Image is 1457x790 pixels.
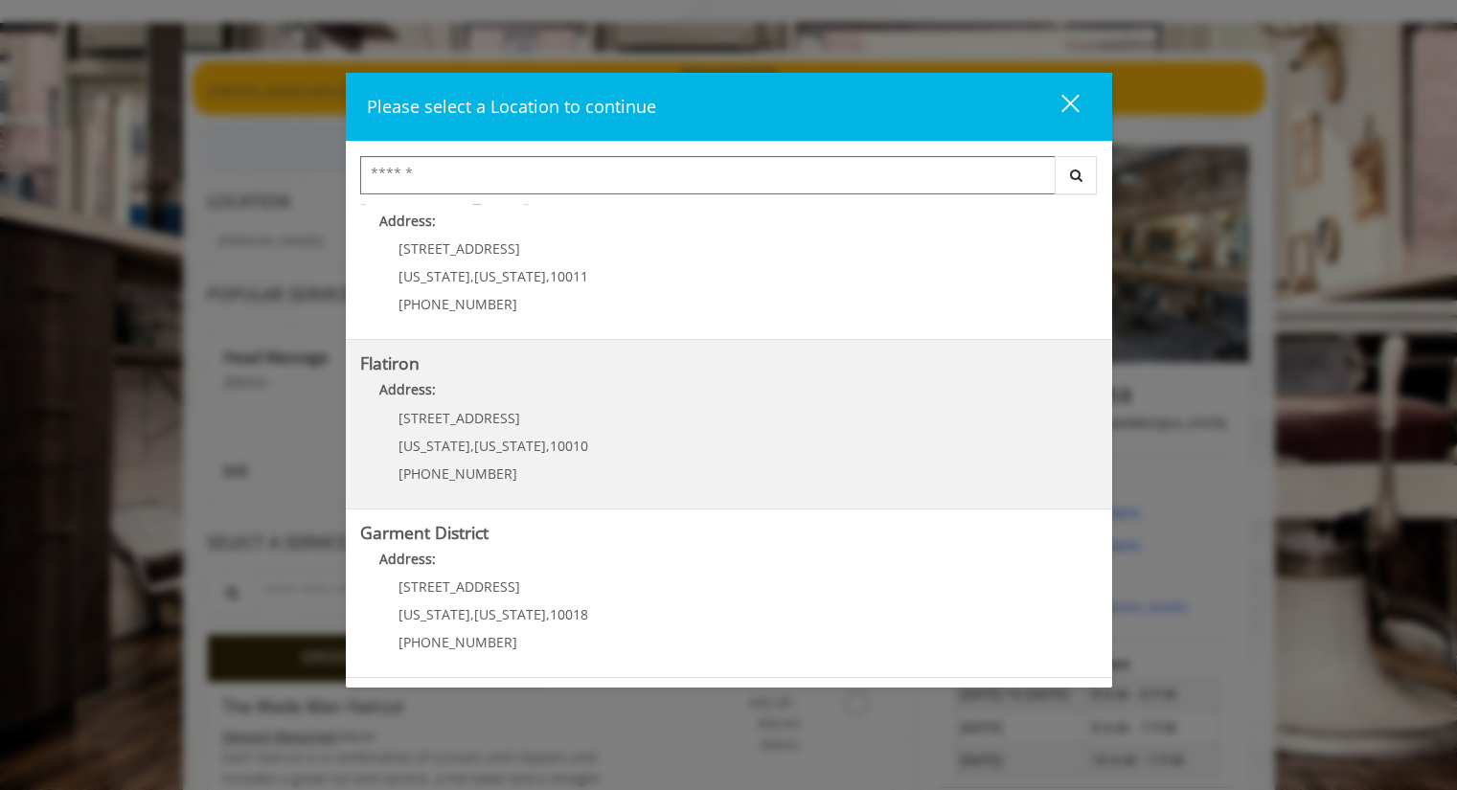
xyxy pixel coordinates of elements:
span: [US_STATE] [398,437,470,455]
span: , [546,437,550,455]
span: Please select a Location to continue [367,95,656,118]
span: [US_STATE] [474,267,546,285]
span: [US_STATE] [398,267,470,285]
span: 10011 [550,267,588,285]
span: [PHONE_NUMBER] [398,464,517,483]
b: Garment District [360,521,489,544]
span: [PHONE_NUMBER] [398,633,517,651]
span: 10010 [550,437,588,455]
div: Center Select [360,156,1098,204]
i: Search button [1065,169,1087,182]
b: Address: [379,212,436,230]
span: , [546,267,550,285]
span: [STREET_ADDRESS] [398,409,520,427]
span: [US_STATE] [474,605,546,623]
span: [PHONE_NUMBER] [398,295,517,313]
span: , [470,267,474,285]
span: [STREET_ADDRESS] [398,577,520,596]
span: 10018 [550,605,588,623]
span: [STREET_ADDRESS] [398,239,520,258]
button: close dialog [1026,87,1091,126]
span: , [470,605,474,623]
b: Address: [379,550,436,568]
div: close dialog [1039,93,1078,122]
input: Search Center [360,156,1056,194]
span: , [546,605,550,623]
span: [US_STATE] [474,437,546,455]
b: Flatiron [360,351,420,374]
span: , [470,437,474,455]
span: [US_STATE] [398,605,470,623]
b: Address: [379,380,436,398]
